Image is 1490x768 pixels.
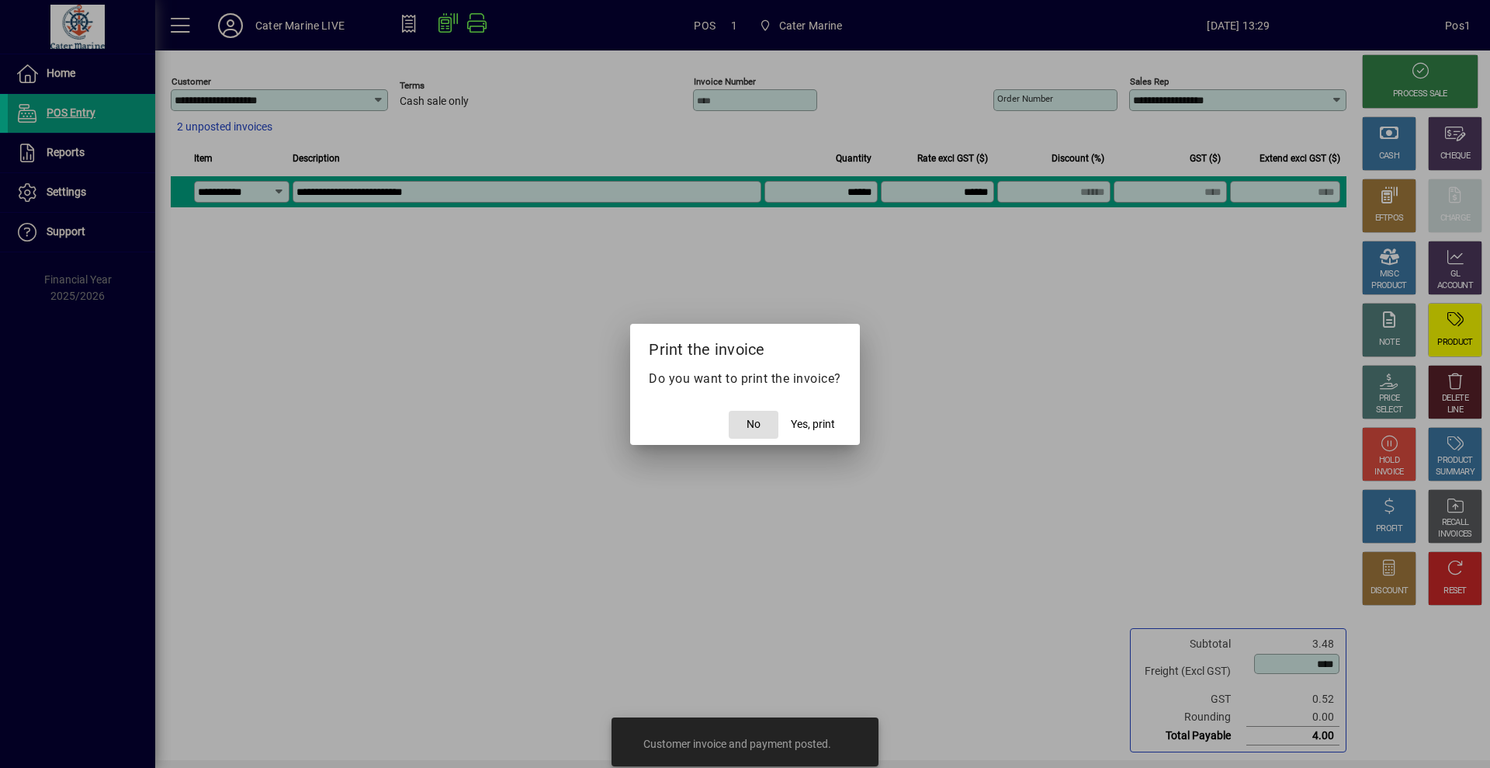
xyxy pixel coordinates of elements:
span: No [747,416,761,433]
button: Yes, print [785,411,841,439]
h2: Print the invoice [630,324,860,369]
p: Do you want to print the invoice? [649,370,841,388]
button: No [729,411,778,439]
span: Yes, print [791,416,835,433]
